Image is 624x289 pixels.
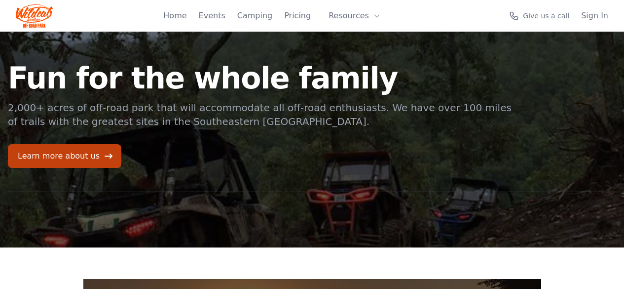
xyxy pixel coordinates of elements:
[16,4,53,28] img: Wildcat Logo
[581,10,608,22] a: Sign In
[8,144,121,168] a: Learn more about us
[8,101,513,128] p: 2,000+ acres of off-road park that will accommodate all off-road enthusiasts. We have over 100 mi...
[199,10,225,22] a: Events
[523,11,569,21] span: Give us a call
[8,63,513,93] h1: Fun for the whole family
[284,10,311,22] a: Pricing
[237,10,272,22] a: Camping
[509,11,569,21] a: Give us a call
[163,10,186,22] a: Home
[323,6,387,26] button: Resources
